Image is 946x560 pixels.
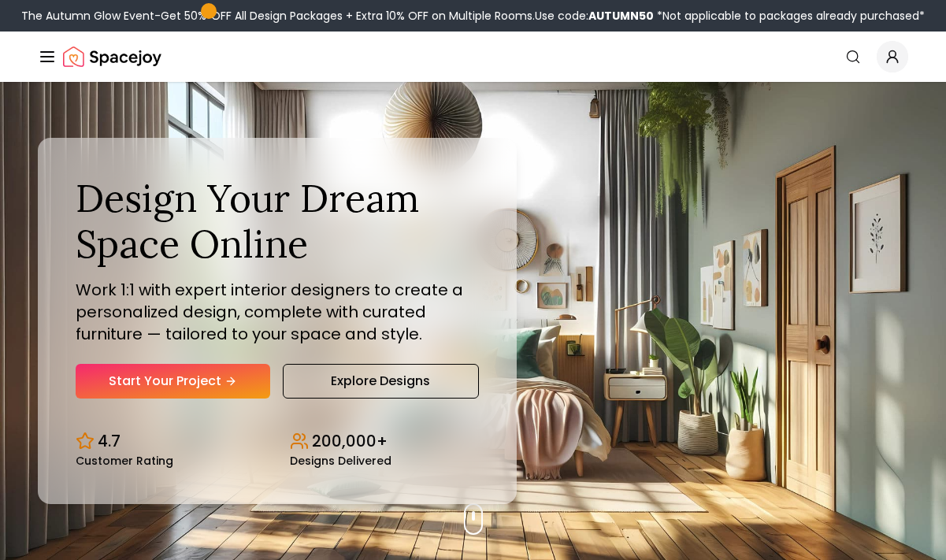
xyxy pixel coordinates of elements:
[76,455,173,466] small: Customer Rating
[588,8,654,24] b: AUTUMN50
[98,430,121,452] p: 4.7
[63,41,161,72] img: Spacejoy Logo
[535,8,654,24] span: Use code:
[312,430,388,452] p: 200,000+
[76,417,479,466] div: Design stats
[290,455,391,466] small: Designs Delivered
[76,364,270,399] a: Start Your Project
[283,364,479,399] a: Explore Designs
[654,8,925,24] span: *Not applicable to packages already purchased*
[38,32,908,82] nav: Global
[21,8,925,24] div: The Autumn Glow Event-Get 50% OFF All Design Packages + Extra 10% OFF on Multiple Rooms.
[76,279,479,345] p: Work 1:1 with expert interior designers to create a personalized design, complete with curated fu...
[63,41,161,72] a: Spacejoy
[76,176,479,266] h1: Design Your Dream Space Online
